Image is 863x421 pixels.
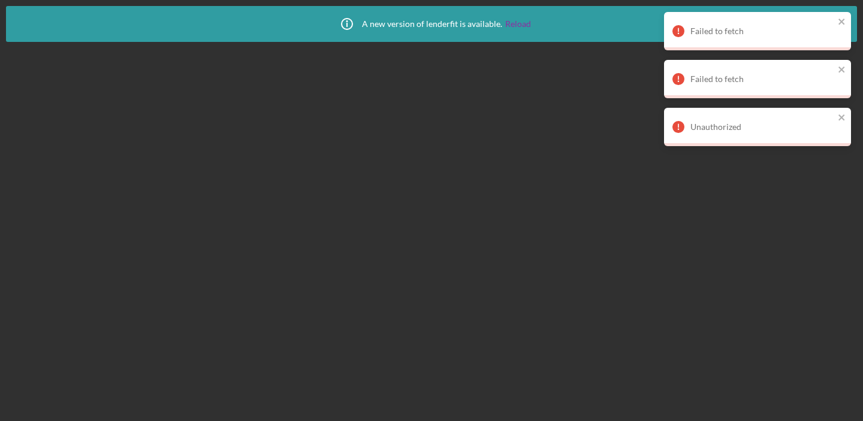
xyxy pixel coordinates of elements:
button: close [838,17,846,28]
div: A new version of lenderfit is available. [332,9,531,39]
div: Failed to fetch [690,26,834,36]
div: Unauthorized [690,122,834,132]
button: close [838,65,846,76]
a: Reload [505,19,531,29]
button: close [838,113,846,124]
div: Failed to fetch [690,74,834,84]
